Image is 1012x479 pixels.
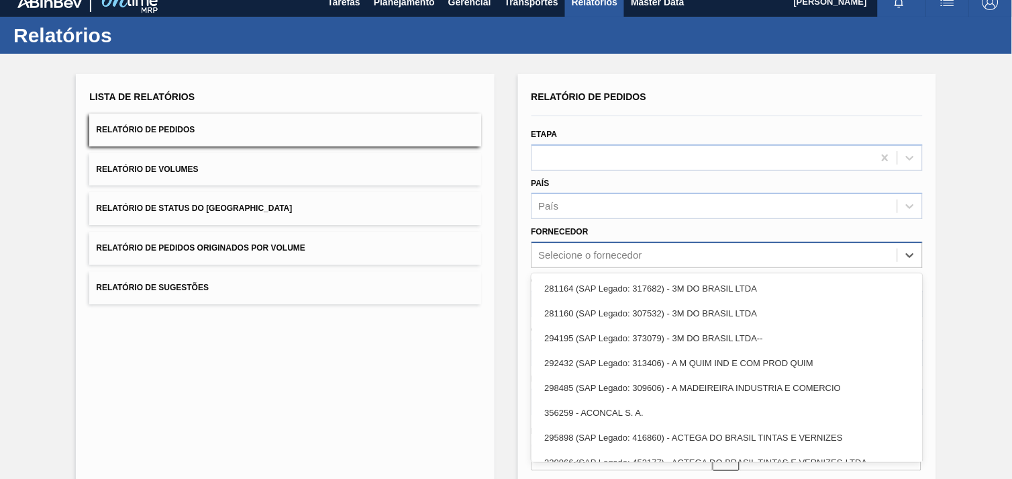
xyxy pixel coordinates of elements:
[96,204,292,213] span: Relatório de Status do [GEOGRAPHIC_DATA]
[89,153,480,186] button: Relatório de Volumes
[96,125,195,134] span: Relatório de Pedidos
[539,250,642,261] div: Selecione o fornecedor
[89,192,480,225] button: Relatório de Status do [GEOGRAPHIC_DATA]
[532,376,923,400] div: 298485 (SAP Legado: 309606) - A MADEIREIRA INDUSTRIA E COMERCIO
[89,232,480,265] button: Relatório de Pedidos Originados por Volume
[532,450,923,475] div: 320966 (SAP Legado: 452177) - ACTEGA DO BRASIL TINTAS E VERNIZES-LTDA.-
[532,351,923,376] div: 292432 (SAP Legado: 313406) - A M QUIM IND E COM PROD QUIM
[532,326,923,351] div: 294195 (SAP Legado: 373079) - 3M DO BRASIL LTDA--
[96,283,209,292] span: Relatório de Sugestões
[96,243,305,253] span: Relatório de Pedidos Originados por Volume
[89,91,195,102] span: Lista de Relatórios
[532,227,589,236] label: Fornecedor
[96,165,198,174] span: Relatório de Volumes
[532,425,923,450] div: 295898 (SAP Legado: 416860) - ACTEGA DO BRASIL TINTAS E VERNIZES
[532,276,923,301] div: 281164 (SAP Legado: 317682) - 3M DO BRASIL LTDA
[532,91,647,102] span: Relatório de Pedidos
[532,130,558,139] label: Etapa
[532,400,923,425] div: 356259 - ACONCAL S. A.
[532,179,550,188] label: País
[13,28,252,43] h1: Relatórios
[89,271,480,304] button: Relatório de Sugestões
[539,201,559,212] div: País
[532,301,923,326] div: 281160 (SAP Legado: 307532) - 3M DO BRASIL LTDA
[89,114,480,146] button: Relatório de Pedidos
